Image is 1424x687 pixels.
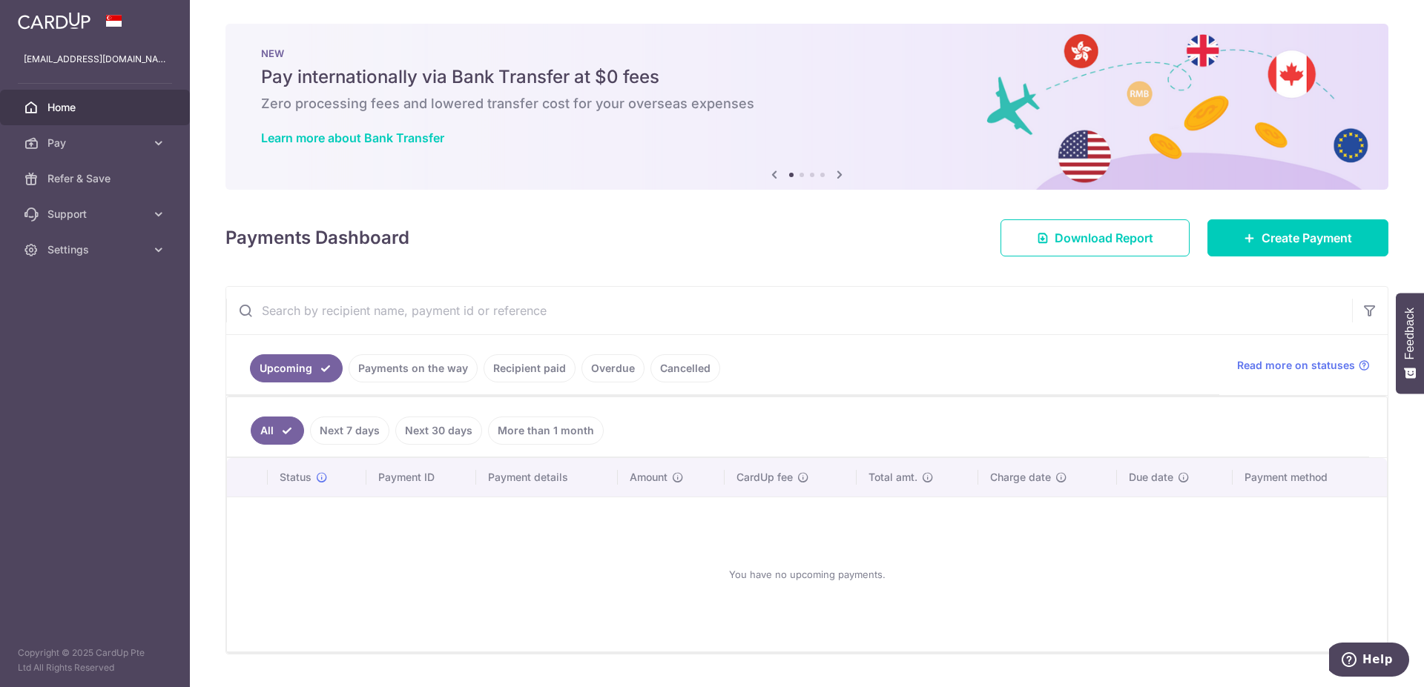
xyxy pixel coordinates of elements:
span: Read more on statuses [1237,358,1355,373]
img: CardUp [18,12,90,30]
a: Learn more about Bank Transfer [261,130,444,145]
span: CardUp fee [736,470,793,485]
h5: Pay internationally via Bank Transfer at $0 fees [261,65,1353,89]
a: More than 1 month [488,416,604,445]
span: Due date [1129,470,1173,485]
span: Total amt. [868,470,917,485]
th: Payment method [1233,458,1387,497]
a: Create Payment [1207,219,1388,256]
div: You have no upcoming payments. [245,509,1369,640]
span: Support [47,207,145,222]
a: Next 30 days [395,416,482,445]
a: Read more on statuses [1237,358,1370,373]
a: Next 7 days [310,416,389,445]
span: Settings [47,242,145,257]
span: Charge date [990,470,1051,485]
span: Refer & Save [47,171,145,186]
span: Feedback [1403,308,1417,359]
th: Payment ID [366,458,476,497]
img: Bank transfer banner [225,24,1388,190]
a: Payments on the way [349,354,478,382]
span: Create Payment [1262,229,1352,247]
a: Upcoming [250,354,343,382]
a: Overdue [581,354,645,382]
p: [EMAIL_ADDRESS][DOMAIN_NAME] [24,52,166,67]
h4: Payments Dashboard [225,225,409,251]
span: Status [280,470,311,485]
iframe: Opens a widget where you can find more information [1329,643,1409,680]
input: Search by recipient name, payment id or reference [226,287,1352,334]
th: Payment details [476,458,619,497]
a: Cancelled [650,354,720,382]
button: Feedback - Show survey [1396,293,1424,394]
h6: Zero processing fees and lowered transfer cost for your overseas expenses [261,95,1353,113]
span: Amount [630,470,667,485]
span: Home [47,100,145,115]
span: Pay [47,136,145,150]
a: Download Report [1001,219,1190,256]
a: Recipient paid [484,354,576,382]
a: All [251,416,304,445]
p: NEW [261,47,1353,59]
span: Download Report [1055,229,1153,247]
